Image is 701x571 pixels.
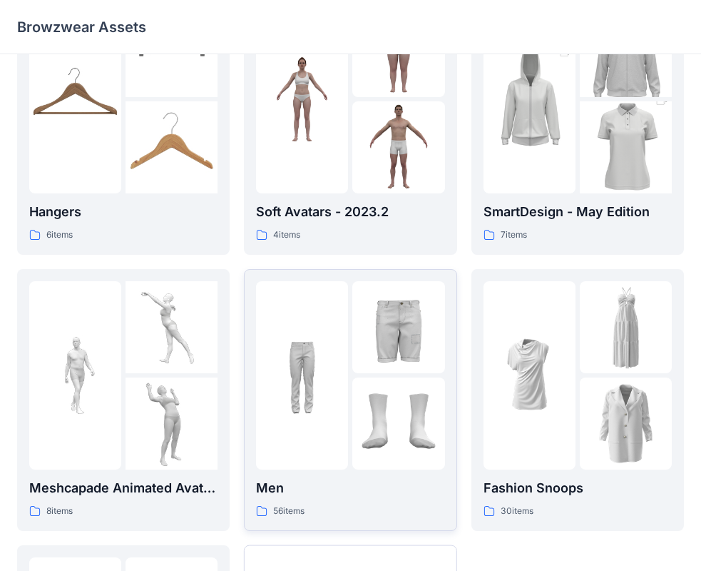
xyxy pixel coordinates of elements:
a: folder 1folder 2folder 3Meshcapade Animated Avatars8items [17,269,230,531]
p: 8 items [46,504,73,519]
p: Fashion Snoops [483,478,672,498]
img: folder 2 [580,281,672,373]
img: folder 3 [580,79,672,217]
p: 4 items [273,228,300,243]
img: folder 1 [29,53,121,145]
p: 30 items [501,504,533,519]
p: Men [256,478,444,498]
img: folder 3 [352,378,444,470]
img: folder 1 [29,329,121,421]
a: folder 1folder 2folder 3Fashion Snoops30items [471,269,684,531]
img: folder 1 [256,53,348,145]
img: folder 3 [352,101,444,193]
a: folder 1folder 2folder 3Men56items [244,269,456,531]
p: 7 items [501,228,527,243]
p: Soft Avatars - 2023.2 [256,202,444,222]
p: 56 items [273,504,305,519]
p: Meshcapade Animated Avatars [29,478,218,498]
img: folder 2 [352,281,444,373]
img: folder 1 [256,329,348,421]
p: Browzwear Assets [17,17,146,37]
p: 6 items [46,228,73,243]
p: SmartDesign - May Edition [483,202,672,222]
img: folder 3 [126,378,218,470]
p: Hangers [29,202,218,222]
img: folder 3 [126,101,218,193]
img: folder 1 [483,329,575,421]
img: folder 3 [580,378,672,470]
img: folder 1 [483,30,575,168]
img: folder 2 [126,281,218,373]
